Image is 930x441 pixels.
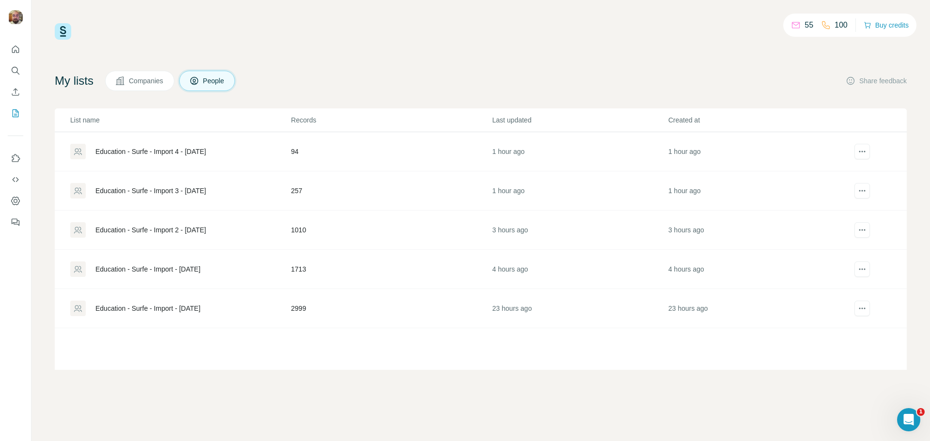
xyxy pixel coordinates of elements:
button: actions [854,301,870,316]
span: Companies [129,76,164,86]
button: Use Surfe on LinkedIn [8,150,23,167]
button: Search [8,62,23,79]
iframe: Intercom live chat [897,408,920,431]
button: My lists [8,105,23,122]
div: Education - Surfe - Import 3 - [DATE] [95,186,206,196]
div: Education - Surfe - Import - [DATE] [95,304,201,313]
td: 1 hour ago [492,132,667,171]
button: Quick start [8,41,23,58]
button: Feedback [8,213,23,231]
td: 1 hour ago [668,132,844,171]
td: 2999 [291,289,492,328]
button: Buy credits [864,18,909,32]
button: actions [854,144,870,159]
td: 23 hours ago [668,289,844,328]
td: 4 hours ago [492,250,667,289]
button: actions [854,222,870,238]
p: 55 [805,19,813,31]
td: 3 hours ago [668,211,844,250]
p: List name [70,115,290,125]
span: 1 [917,408,925,416]
div: Education - Surfe - Import 2 - [DATE] [95,225,206,235]
span: People [203,76,225,86]
button: Use Surfe API [8,171,23,188]
td: 94 [291,132,492,171]
td: 1713 [291,250,492,289]
button: Enrich CSV [8,83,23,101]
h4: My lists [55,73,93,89]
button: Share feedback [846,76,907,86]
td: 1 hour ago [492,171,667,211]
td: 3 hours ago [492,211,667,250]
img: Surfe Logo [55,23,71,40]
p: Last updated [492,115,667,125]
td: 4 hours ago [668,250,844,289]
img: Avatar [8,10,23,25]
td: 1010 [291,211,492,250]
p: Created at [668,115,843,125]
button: actions [854,261,870,277]
button: actions [854,183,870,198]
button: Dashboard [8,192,23,210]
td: 1 hour ago [668,171,844,211]
p: 100 [835,19,848,31]
td: 257 [291,171,492,211]
div: Education - Surfe - Import - [DATE] [95,264,201,274]
div: Education - Surfe - Import 4 - [DATE] [95,147,206,156]
p: Records [291,115,491,125]
td: 23 hours ago [492,289,667,328]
